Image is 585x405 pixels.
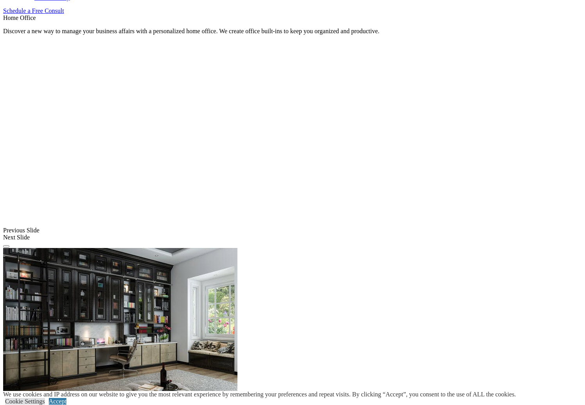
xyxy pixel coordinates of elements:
[5,398,45,405] a: Cookie Settings
[3,248,237,404] img: Banner for mobile view
[3,234,582,241] div: Next Slide
[3,28,582,35] p: Discover a new way to manage your business affairs with a personalized home office. We create off...
[49,398,66,405] a: Accept
[3,391,516,398] div: We use cookies and IP address on our website to give you the most relevant experience by remember...
[3,227,582,234] div: Previous Slide
[3,14,36,21] span: Home Office
[3,245,9,248] button: Click here to pause slide show
[3,7,64,14] a: Schedule a Free Consult (opens a dropdown menu)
